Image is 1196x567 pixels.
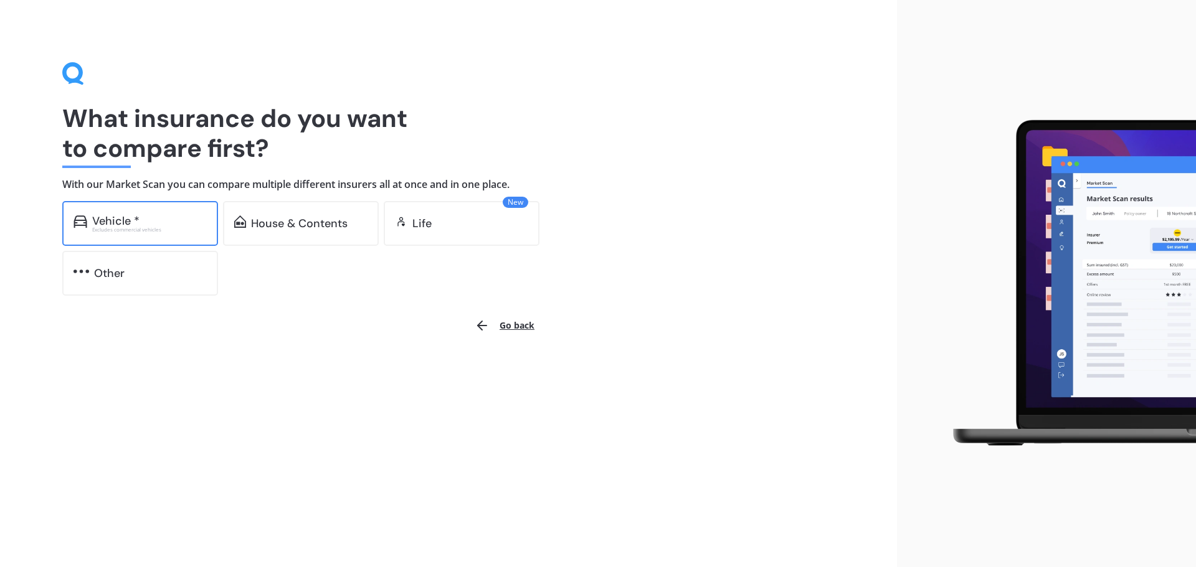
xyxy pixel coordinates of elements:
[94,267,125,279] div: Other
[62,103,835,163] h1: What insurance do you want to compare first?
[74,215,87,228] img: car.f15378c7a67c060ca3f3.svg
[412,217,432,230] div: Life
[62,178,835,191] h4: With our Market Scan you can compare multiple different insurers all at once and in one place.
[92,227,207,232] div: Excludes commercial vehicles
[74,265,89,278] img: other.81dba5aafe580aa69f38.svg
[467,311,542,340] button: Go back
[92,215,140,227] div: Vehicle *
[935,113,1196,455] img: laptop.webp
[395,215,407,228] img: life.f720d6a2d7cdcd3ad642.svg
[234,215,246,228] img: home-and-contents.b802091223b8502ef2dd.svg
[251,217,348,230] div: House & Contents
[503,197,528,208] span: New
